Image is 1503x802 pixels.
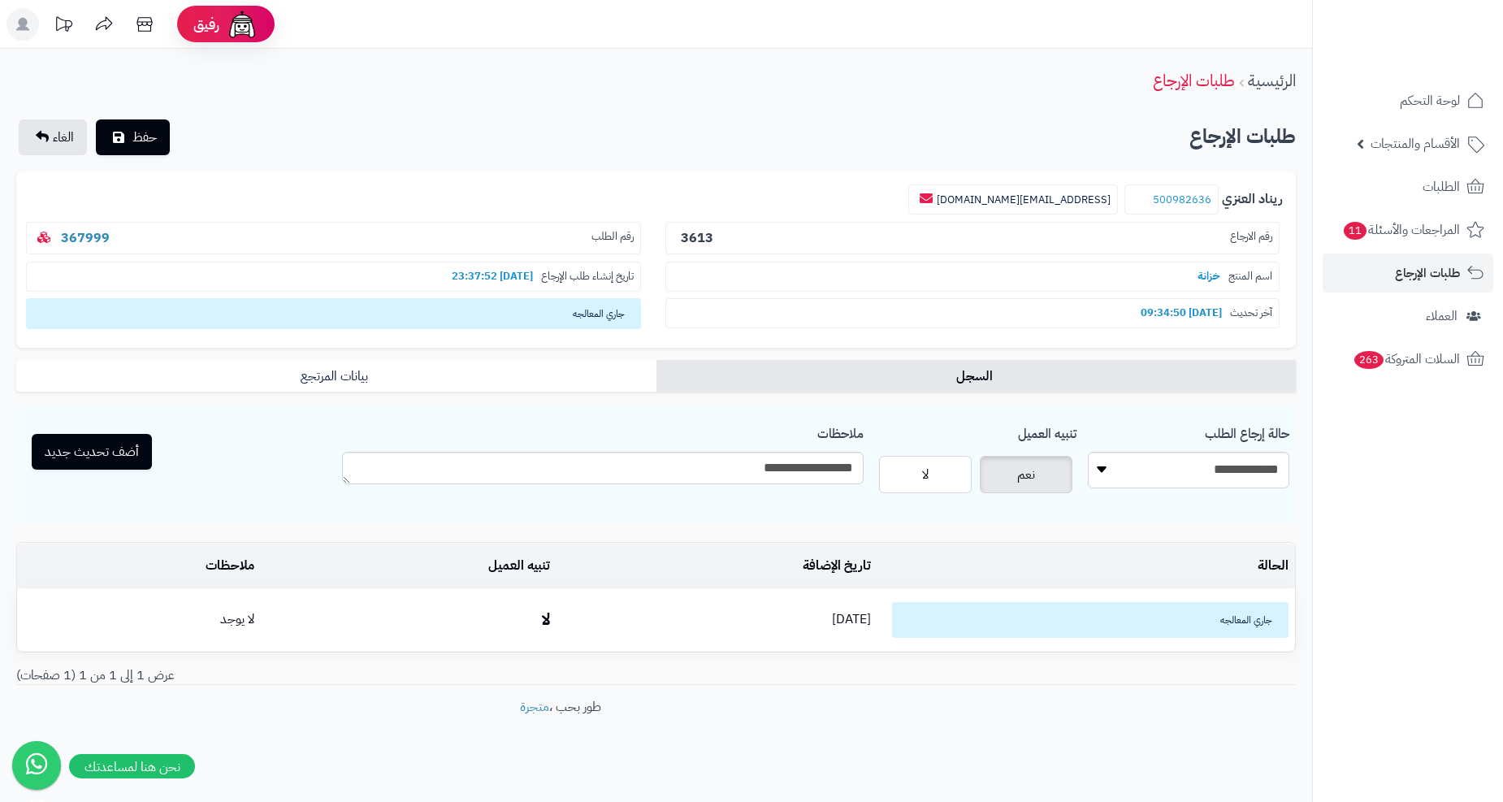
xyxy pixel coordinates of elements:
span: رقم الطلب [591,229,634,248]
span: لا [922,465,929,484]
span: 263 [1354,351,1384,370]
span: المراجعات والأسئلة [1342,219,1460,241]
span: العملاء [1426,305,1458,327]
span: نعم [1017,465,1035,484]
a: [EMAIL_ADDRESS][DOMAIN_NAME] [937,192,1111,207]
h2: طلبات الإرجاع [1189,120,1296,154]
span: حفظ [132,128,157,147]
span: جاري المعالجه [26,298,641,329]
b: خزانة [1189,268,1228,284]
button: حفظ [96,119,170,155]
b: لا [542,607,550,631]
a: 367999 [61,228,110,248]
label: تنبيه العميل [1018,418,1076,444]
td: لا يوجد [17,589,261,651]
a: السجل [656,360,1297,392]
td: ملاحظات [17,544,261,588]
td: تنبيه العميل [261,544,557,588]
button: أضف تحديث جديد [32,434,152,470]
span: رفيق [193,15,219,34]
span: رقم الارجاع [1230,229,1272,248]
td: الحالة [877,544,1295,588]
label: ملاحظات [817,418,864,444]
span: الغاء [53,128,74,147]
img: ai-face.png [226,8,258,41]
label: حالة إرجاع الطلب [1205,418,1289,444]
img: logo-2.png [1393,37,1488,72]
span: طلبات الإرجاع [1395,262,1460,284]
span: آخر تحديث [1230,306,1272,321]
a: تحديثات المنصة [43,8,84,45]
td: [DATE] [557,589,877,651]
span: جاري المعالجه [892,602,1289,638]
a: طلبات الإرجاع [1323,254,1493,293]
a: العملاء [1323,297,1493,336]
b: 3613 [681,228,713,248]
td: تاريخ الإضافة [557,544,877,588]
a: لوحة التحكم [1323,81,1493,120]
span: الأقسام والمنتجات [1371,132,1460,155]
a: طلبات الإرجاع [1153,68,1235,93]
span: السلات المتروكة [1353,348,1460,371]
span: تاريخ إنشاء طلب الإرجاع [541,269,634,284]
span: اسم المنتج [1228,269,1272,284]
b: [DATE] 23:37:52 [444,268,541,284]
a: الغاء [19,119,87,155]
a: السلات المتروكة263 [1323,340,1493,379]
b: [DATE] 09:34:50 [1133,305,1230,320]
a: المراجعات والأسئلة11 [1323,210,1493,249]
div: عرض 1 إلى 1 من 1 (1 صفحات) [4,666,656,685]
a: متجرة [520,697,549,717]
a: الرئيسية [1248,68,1296,93]
b: ريناد العنزي [1222,190,1283,209]
a: الطلبات [1323,167,1493,206]
span: الطلبات [1423,176,1460,198]
span: 11 [1344,222,1367,241]
a: 500982636 [1153,192,1211,207]
span: لوحة التحكم [1400,89,1460,112]
a: بيانات المرتجع [16,360,656,392]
